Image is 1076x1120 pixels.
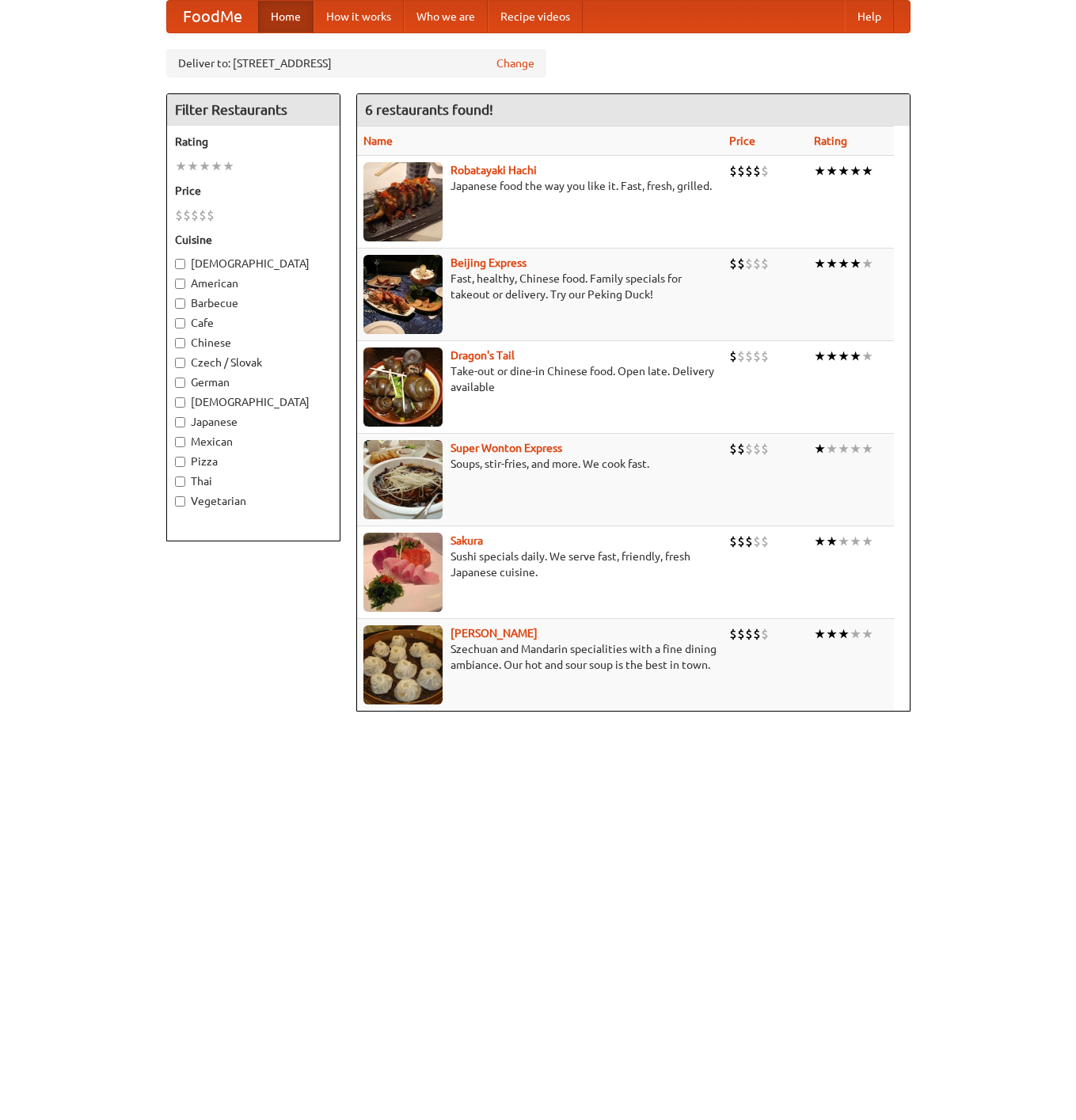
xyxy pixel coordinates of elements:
[850,625,861,643] li: ★
[814,440,826,457] li: ★
[451,256,527,269] b: Beijing Express
[761,162,769,180] li: $
[199,207,207,224] li: $
[753,625,761,643] li: $
[745,347,753,365] li: $
[207,207,215,224] li: $
[314,1,404,32] a: How it works
[729,440,737,457] li: $
[861,440,873,457] li: ★
[838,162,850,180] li: ★
[166,49,546,78] div: Deliver to: [STREET_ADDRESS]
[175,437,185,447] input: Mexican
[838,440,850,457] li: ★
[175,207,183,224] li: $
[183,207,191,224] li: $
[753,162,761,180] li: $
[737,162,745,180] li: $
[175,414,332,430] label: Japanese
[175,355,332,370] label: Czech / Slovak
[451,442,562,454] a: Super Wonton Express
[838,255,850,272] li: ★
[175,493,332,509] label: Vegetarian
[175,279,185,289] input: American
[729,162,737,180] li: $
[814,135,847,147] a: Rating
[175,374,332,390] label: German
[222,158,234,175] li: ★
[745,625,753,643] li: $
[761,255,769,272] li: $
[826,625,838,643] li: ★
[861,255,873,272] li: ★
[826,255,838,272] li: ★
[729,625,737,643] li: $
[175,318,185,328] input: Cafe
[363,162,443,241] img: robatayaki.jpg
[451,534,483,547] a: Sakura
[814,347,826,365] li: ★
[814,162,826,180] li: ★
[850,440,861,457] li: ★
[761,533,769,550] li: $
[365,102,493,117] ng-pluralize: 6 restaurants found!
[175,256,332,271] label: [DEMOGRAPHIC_DATA]
[363,456,717,472] p: Soups, stir-fries, and more. We cook fast.
[167,94,340,126] h4: Filter Restaurants
[850,347,861,365] li: ★
[753,440,761,457] li: $
[211,158,222,175] li: ★
[838,625,850,643] li: ★
[826,347,838,365] li: ★
[826,440,838,457] li: ★
[845,1,894,32] a: Help
[363,641,717,673] p: Szechuan and Mandarin specialities with a fine dining ambiance. Our hot and sour soup is the best...
[745,162,753,180] li: $
[363,440,443,519] img: superwonton.jpg
[729,533,737,550] li: $
[737,255,745,272] li: $
[761,347,769,365] li: $
[191,207,199,224] li: $
[753,255,761,272] li: $
[814,625,826,643] li: ★
[861,625,873,643] li: ★
[363,255,443,334] img: beijing.jpg
[363,271,717,302] p: Fast, healthy, Chinese food. Family specials for takeout or delivery. Try our Peking Duck!
[451,627,538,640] b: [PERSON_NAME]
[737,625,745,643] li: $
[451,164,537,177] a: Robatayaki Hachi
[175,417,185,427] input: Japanese
[363,363,717,395] p: Take-out or dine-in Chinese food. Open late. Delivery available
[175,397,185,408] input: [DEMOGRAPHIC_DATA]
[175,259,185,269] input: [DEMOGRAPHIC_DATA]
[753,347,761,365] li: $
[175,335,332,351] label: Chinese
[175,183,332,199] h5: Price
[850,162,861,180] li: ★
[814,255,826,272] li: ★
[175,476,185,487] input: Thai
[729,135,755,147] a: Price
[175,232,332,248] h5: Cuisine
[175,315,332,331] label: Cafe
[745,533,753,550] li: $
[175,275,332,291] label: American
[167,1,258,32] a: FoodMe
[850,255,861,272] li: ★
[451,349,515,362] a: Dragon's Tail
[175,454,332,469] label: Pizza
[737,533,745,550] li: $
[826,533,838,550] li: ★
[861,533,873,550] li: ★
[363,549,717,580] p: Sushi specials daily. We serve fast, friendly, fresh Japanese cuisine.
[175,158,187,175] li: ★
[175,358,185,368] input: Czech / Slovak
[745,255,753,272] li: $
[175,338,185,348] input: Chinese
[363,347,443,427] img: dragon.jpg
